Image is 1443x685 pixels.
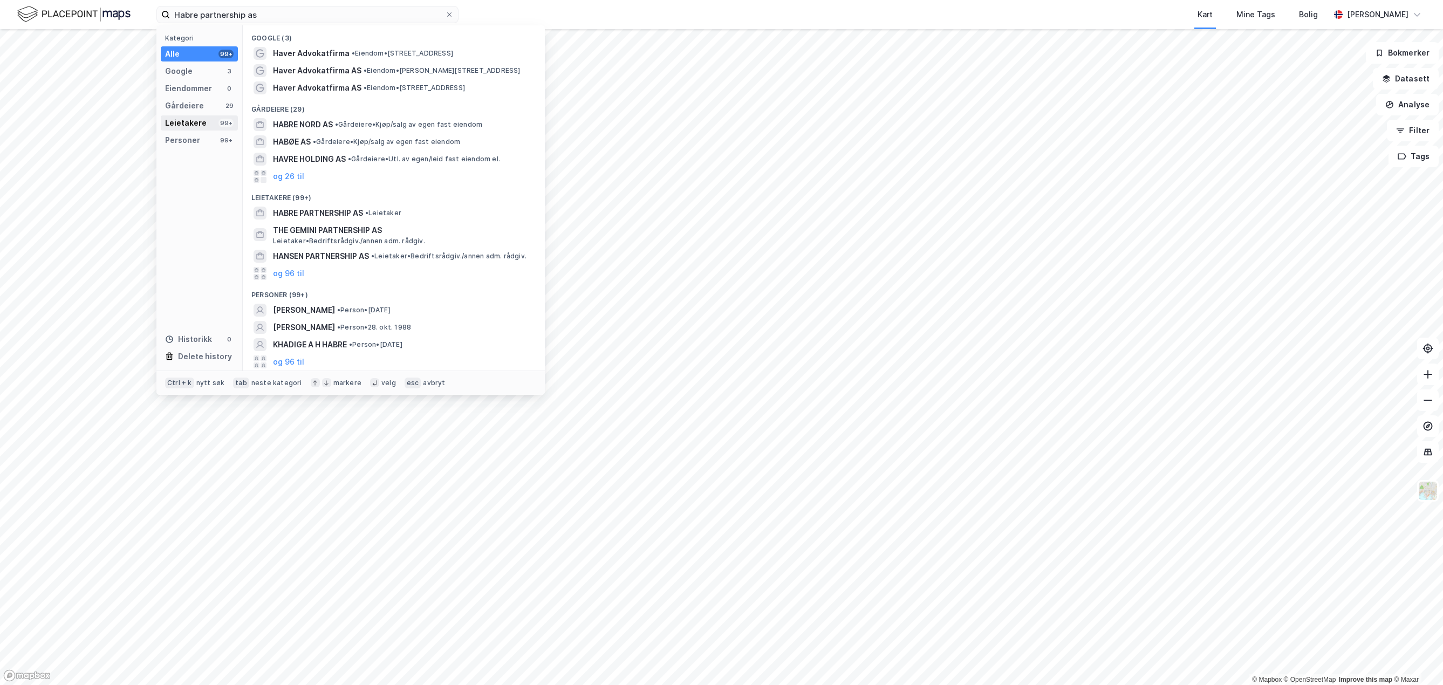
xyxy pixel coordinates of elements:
div: Kart [1198,8,1213,21]
span: HAVRE HOLDING AS [273,153,346,166]
img: Z [1418,481,1438,501]
span: Haver Advokatfirma [273,47,350,60]
input: Søk på adresse, matrikkel, gårdeiere, leietakere eller personer [170,6,445,23]
span: • [313,138,316,146]
span: HABRE NORD AS [273,118,333,131]
span: Gårdeiere • Kjøp/salg av egen fast eiendom [335,120,482,129]
div: Ctrl + k [165,378,194,388]
span: Eiendom • [STREET_ADDRESS] [364,84,465,92]
div: 29 [225,101,234,110]
span: Leietaker • Bedriftsrådgiv./annen adm. rådgiv. [371,252,526,261]
a: OpenStreetMap [1284,676,1336,683]
div: Leietakere [165,117,207,129]
span: Gårdeiere • Kjøp/salg av egen fast eiendom [313,138,460,146]
button: Filter [1387,120,1439,141]
button: og 96 til [273,267,304,280]
div: Personer (99+) [243,282,545,302]
div: Gårdeiere (29) [243,97,545,116]
div: Gårdeiere [165,99,204,112]
span: Leietaker [365,209,401,217]
span: • [337,306,340,314]
span: [PERSON_NAME] [273,304,335,317]
span: [PERSON_NAME] [273,321,335,334]
span: • [348,155,351,163]
div: Delete history [178,350,232,363]
div: Personer [165,134,200,147]
a: Mapbox [1252,676,1282,683]
div: 99+ [218,136,234,145]
a: Mapbox homepage [3,669,51,682]
span: Person • 28. okt. 1988 [337,323,411,332]
button: og 96 til [273,355,304,368]
span: • [352,49,355,57]
div: tab [233,378,249,388]
div: 99+ [218,50,234,58]
span: Leietaker • Bedriftsrådgiv./annen adm. rådgiv. [273,237,425,245]
span: • [335,120,338,128]
div: Bolig [1299,8,1318,21]
a: Improve this map [1339,676,1392,683]
div: avbryt [423,379,445,387]
button: Datasett [1373,68,1439,90]
button: og 26 til [273,170,304,183]
div: Google (3) [243,25,545,45]
img: logo.f888ab2527a4732fd821a326f86c7f29.svg [17,5,131,24]
div: Google [165,65,193,78]
div: neste kategori [251,379,302,387]
span: Person • [DATE] [337,306,391,314]
span: HANSEN PARTNERSHIP AS [273,250,369,263]
span: HABØE AS [273,135,311,148]
span: KHADIGE A H HABRE [273,338,347,351]
button: Bokmerker [1366,42,1439,64]
button: Analyse [1376,94,1439,115]
span: THE GEMINI PARTNERSHIP AS [273,224,532,237]
span: • [364,84,367,92]
span: Eiendom • [STREET_ADDRESS] [352,49,453,58]
div: Historikk [165,333,212,346]
div: 0 [225,335,234,344]
div: 99+ [218,119,234,127]
span: Haver Advokatfirma AS [273,81,361,94]
div: Kontrollprogram for chat [1389,633,1443,685]
div: Alle [165,47,180,60]
span: HABRE PARTNERSHIP AS [273,207,363,220]
span: • [371,252,374,260]
div: Leietakere (99+) [243,185,545,204]
button: Tags [1389,146,1439,167]
div: Eiendommer [165,82,212,95]
span: • [364,66,367,74]
span: Eiendom • [PERSON_NAME][STREET_ADDRESS] [364,66,521,75]
span: Gårdeiere • Utl. av egen/leid fast eiendom el. [348,155,500,163]
div: markere [333,379,361,387]
span: • [365,209,368,217]
span: • [337,323,340,331]
div: [PERSON_NAME] [1347,8,1408,21]
div: nytt søk [196,379,225,387]
div: 3 [225,67,234,76]
div: velg [381,379,396,387]
div: Kategori [165,34,238,42]
span: Haver Advokatfirma AS [273,64,361,77]
div: esc [405,378,421,388]
span: Person • [DATE] [349,340,402,349]
div: 0 [225,84,234,93]
span: • [349,340,352,348]
div: Mine Tags [1236,8,1275,21]
iframe: Chat Widget [1389,633,1443,685]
